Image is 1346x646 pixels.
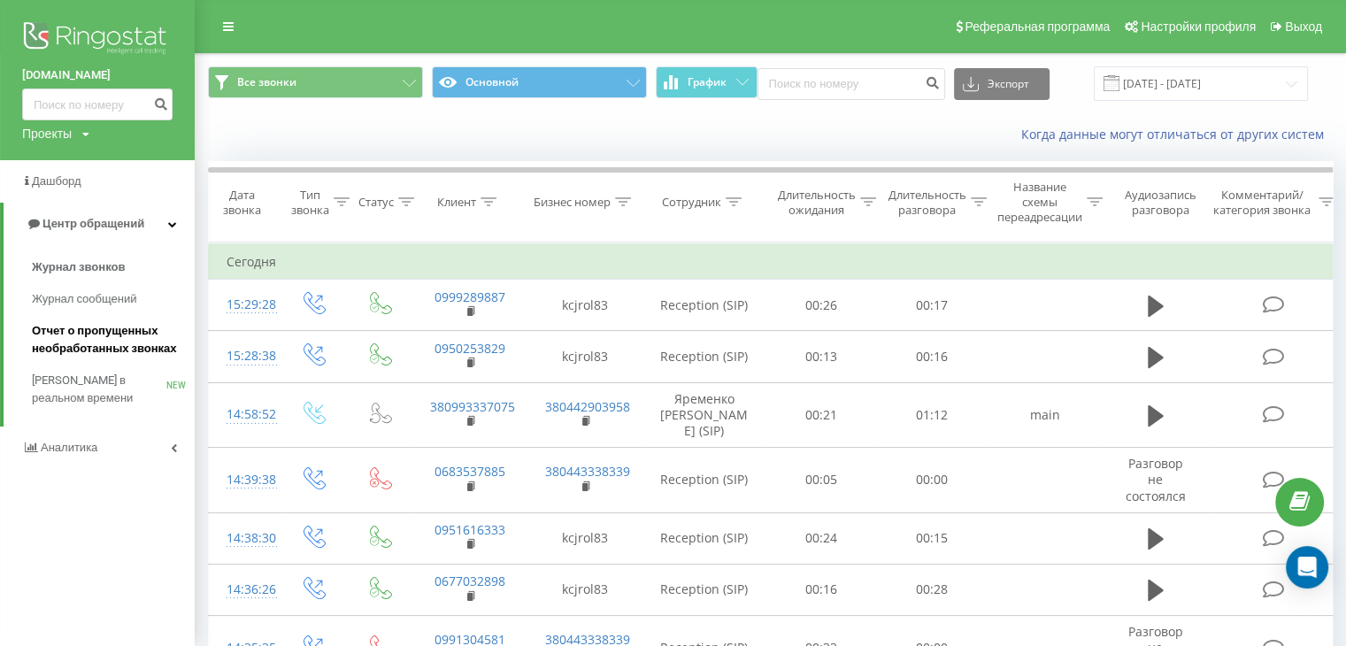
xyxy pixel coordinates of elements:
[437,195,476,210] div: Клиент
[642,280,766,331] td: Reception (SIP)
[227,339,262,373] div: 15:28:38
[766,448,877,513] td: 00:05
[1285,19,1322,34] span: Выход
[32,251,195,283] a: Журнал звонков
[42,217,144,230] span: Центр обращений
[1126,455,1186,504] span: Разговор не состоялся
[656,66,758,98] button: График
[642,331,766,382] td: Reception (SIP)
[766,331,877,382] td: 00:13
[237,75,296,89] span: Все звонки
[1141,19,1256,34] span: Настройки профиля
[32,315,195,365] a: Отчет о пропущенных необработанных звонках
[965,19,1110,34] span: Реферальная программа
[22,125,72,142] div: Проекты
[766,382,877,448] td: 00:21
[877,564,988,615] td: 00:28
[1021,126,1333,142] a: Когда данные могут отличаться от других систем
[662,195,721,210] div: Сотрудник
[208,66,423,98] button: Все звонки
[642,448,766,513] td: Reception (SIP)
[778,188,856,218] div: Длительность ожидания
[997,180,1082,225] div: Название схемы переадресации
[527,564,642,615] td: kcjrol83
[954,68,1050,100] button: Экспорт
[877,331,988,382] td: 00:16
[209,244,1342,280] td: Сегодня
[22,66,173,84] a: [DOMAIN_NAME]
[688,76,727,88] span: График
[41,441,97,454] span: Аналитика
[291,188,329,218] div: Тип звонка
[1211,188,1314,218] div: Комментарий/категория звонка
[435,340,505,357] a: 0950253829
[435,573,505,589] a: 0677032898
[227,573,262,607] div: 14:36:26
[32,372,166,407] span: [PERSON_NAME] в реальном времени
[227,463,262,497] div: 14:39:38
[766,280,877,331] td: 00:26
[988,382,1103,448] td: main
[877,280,988,331] td: 00:17
[32,290,136,308] span: Журнал сообщений
[642,512,766,564] td: Reception (SIP)
[4,203,195,245] a: Центр обращений
[32,283,195,315] a: Журнал сообщений
[642,564,766,615] td: Reception (SIP)
[642,382,766,448] td: Яременко [PERSON_NAME] (SIP)
[888,188,966,218] div: Длительность разговора
[877,512,988,564] td: 00:15
[22,88,173,120] input: Поиск по номеру
[1286,546,1328,588] div: Open Intercom Messenger
[527,331,642,382] td: kcjrol83
[534,195,611,210] div: Бизнес номер
[435,288,505,305] a: 0999289887
[358,195,394,210] div: Статус
[32,174,81,188] span: Дашборд
[758,68,945,100] input: Поиск по номеру
[435,521,505,538] a: 0951616333
[545,463,630,480] a: 380443338339
[432,66,647,98] button: Основной
[527,512,642,564] td: kcjrol83
[545,398,630,415] a: 380442903958
[877,382,988,448] td: 01:12
[527,280,642,331] td: kcjrol83
[766,512,877,564] td: 00:24
[1118,188,1204,218] div: Аудиозапись разговора
[227,521,262,556] div: 14:38:30
[32,365,195,414] a: [PERSON_NAME] в реальном времениNEW
[435,463,505,480] a: 0683537885
[32,322,186,358] span: Отчет о пропущенных необработанных звонках
[877,448,988,513] td: 00:00
[766,564,877,615] td: 00:16
[430,398,515,415] a: 380993337075
[227,288,262,322] div: 15:29:28
[32,258,125,276] span: Журнал звонков
[227,397,262,432] div: 14:58:52
[22,18,173,62] img: Ringostat logo
[209,188,274,218] div: Дата звонка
